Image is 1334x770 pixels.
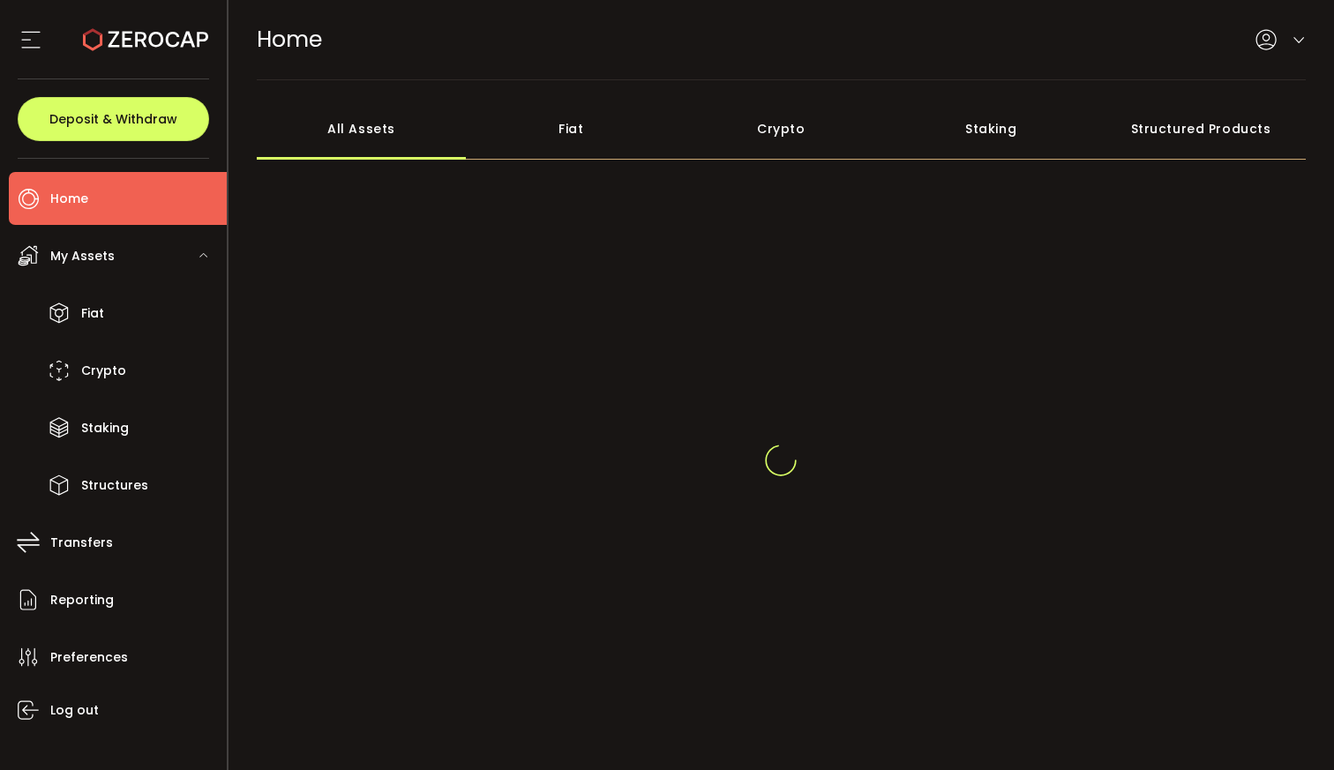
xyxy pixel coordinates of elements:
span: Fiat [81,301,104,326]
span: Transfers [50,530,113,556]
span: Staking [81,415,129,441]
span: Structures [81,473,148,498]
span: Home [50,186,88,212]
span: Log out [50,698,99,723]
div: All Assets [257,98,467,160]
span: Preferences [50,645,128,670]
span: Deposit & Withdraw [49,113,177,125]
div: Fiat [466,98,676,160]
button: Deposit & Withdraw [18,97,209,141]
span: My Assets [50,243,115,269]
div: Staking [886,98,1096,160]
span: Crypto [81,358,126,384]
span: Home [257,24,322,55]
div: Structured Products [1096,98,1306,160]
span: Reporting [50,587,114,613]
div: Crypto [676,98,886,160]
